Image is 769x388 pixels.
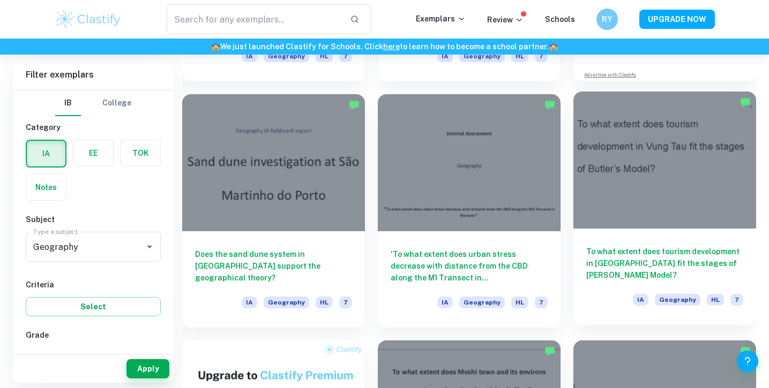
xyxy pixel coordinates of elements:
[391,248,548,284] h6: 'To what extent does urban stress decrease with distance from the CBD along the M1 Transect in [G...
[316,296,333,308] span: HL
[596,9,618,30] button: RY
[383,42,400,51] a: here
[242,50,257,62] span: IA
[13,60,174,90] h6: Filter exemplars
[378,94,561,328] a: 'To what extent does urban stress decrease with distance from the CBD along the M1 Transect in [G...
[459,296,505,308] span: Geography
[740,97,751,108] img: Marked
[33,227,78,236] label: Type a subject
[73,140,113,166] button: EE
[182,94,365,328] a: Does the sand dune system in [GEOGRAPHIC_DATA] support the geographical theory?IAGeographyHL7
[545,15,575,24] a: Schools
[535,296,548,308] span: 7
[416,13,466,25] p: Exemplars
[459,50,505,62] span: Geography
[544,100,555,110] img: Marked
[26,279,161,291] h6: Criteria
[487,14,524,26] p: Review
[573,94,756,328] a: To what extent does tourism development in [GEOGRAPHIC_DATA] fit the stages of [PERSON_NAME] Mode...
[211,42,220,51] span: 🏫
[316,50,333,62] span: HL
[121,140,160,166] button: TOK
[55,90,81,116] button: IB
[511,296,528,308] span: HL
[633,294,648,306] span: IA
[2,41,767,52] h6: We just launched Clastify for Schools. Click to learn how to become a school partner.
[195,248,352,284] h6: Does the sand dune system in [GEOGRAPHIC_DATA] support the geographical theory?
[586,246,743,281] h6: To what extent does tourism development in [GEOGRAPHIC_DATA] fit the stages of [PERSON_NAME] Model?
[535,50,548,62] span: 7
[740,346,751,356] img: Marked
[242,296,257,308] span: IA
[655,294,700,306] span: Geography
[26,297,161,316] button: Select
[167,4,342,34] input: Search for any exemplars...
[737,351,758,372] button: Help and Feedback
[264,50,309,62] span: Geography
[601,13,613,25] h6: RY
[26,121,161,133] h6: Category
[349,100,360,110] img: Marked
[126,359,169,378] button: Apply
[511,50,528,62] span: HL
[339,50,352,62] span: 7
[549,42,558,51] span: 🏫
[102,90,131,116] button: College
[544,346,555,356] img: Marked
[55,90,131,116] div: Filter type choice
[26,214,161,225] h6: Subject
[339,296,352,308] span: 7
[584,71,636,79] a: Advertise with Clastify
[26,174,66,200] button: Notes
[437,296,453,308] span: IA
[142,239,157,254] button: Open
[639,10,715,29] button: UPGRADE NOW
[707,294,724,306] span: HL
[55,9,123,30] img: Clastify logo
[437,50,453,62] span: IA
[264,296,309,308] span: Geography
[27,141,65,166] button: IA
[730,294,743,306] span: 7
[26,329,161,341] h6: Grade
